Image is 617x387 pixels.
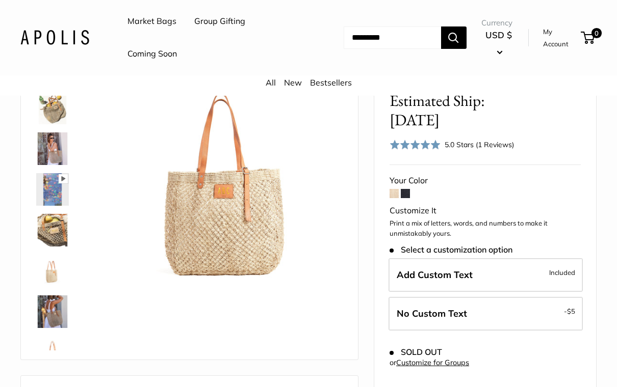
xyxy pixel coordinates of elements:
[390,203,581,218] div: Customize It
[36,214,69,246] img: Mercado Woven in Natural | Estimated Ship: Oct. 19th
[481,27,517,60] button: USD $
[390,173,581,188] div: Your Color
[284,77,302,88] a: New
[567,307,575,315] span: $5
[390,347,442,357] span: SOLD OUT
[390,356,469,370] div: or
[445,139,514,150] div: 5.0 Stars (1 Reviews)
[564,305,575,317] span: -
[36,173,69,206] img: Mercado Woven in Natural | Estimated Ship: Oct. 19th
[397,269,473,281] span: Add Custom Text
[266,77,276,88] a: All
[549,266,575,279] span: Included
[390,53,534,129] span: [PERSON_NAME] Woven in Natural | Estimated Ship: [DATE]
[310,77,352,88] a: Bestsellers
[36,255,69,287] img: Mercado Woven in Natural | Estimated Ship: Oct. 19th
[102,51,343,291] img: Mercado Woven in Natural | Estimated Ship: Oct. 19th
[397,308,467,319] span: No Custom Text
[543,25,577,50] a: My Account
[34,293,71,330] a: Mercado Woven in Natural | Estimated Ship: Oct. 19th
[592,28,602,38] span: 0
[582,32,595,44] a: 0
[441,26,467,49] button: Search
[34,171,71,208] a: Mercado Woven in Natural | Estimated Ship: Oct. 19th
[36,336,69,369] img: Mercado Woven in Natural | Estimated Ship: Oct. 19th
[127,46,177,62] a: Coming Soon
[36,92,69,124] img: Mercado Woven in Natural | Estimated Ship: Oct. 19th
[194,14,245,29] a: Group Gifting
[485,30,512,40] span: USD $
[390,137,514,152] div: 5.0 Stars (1 Reviews)
[390,218,581,238] p: Print a mix of letters, words, and numbers to make it unmistakably yours.
[389,297,583,330] label: Leave Blank
[36,132,69,165] img: Mercado Woven in Natural | Estimated Ship: Oct. 19th
[20,30,89,45] img: Apolis
[127,14,176,29] a: Market Bags
[344,26,441,49] input: Search...
[396,358,469,367] a: Customize for Groups
[34,90,71,126] a: Mercado Woven in Natural | Estimated Ship: Oct. 19th
[36,295,69,328] img: Mercado Woven in Natural | Estimated Ship: Oct. 19th
[481,16,517,30] span: Currency
[34,334,71,371] a: Mercado Woven in Natural | Estimated Ship: Oct. 19th
[34,212,71,248] a: Mercado Woven in Natural | Estimated Ship: Oct. 19th
[390,245,512,255] span: Select a customization option
[34,130,71,167] a: Mercado Woven in Natural | Estimated Ship: Oct. 19th
[389,258,583,292] label: Add Custom Text
[34,253,71,289] a: Mercado Woven in Natural | Estimated Ship: Oct. 19th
